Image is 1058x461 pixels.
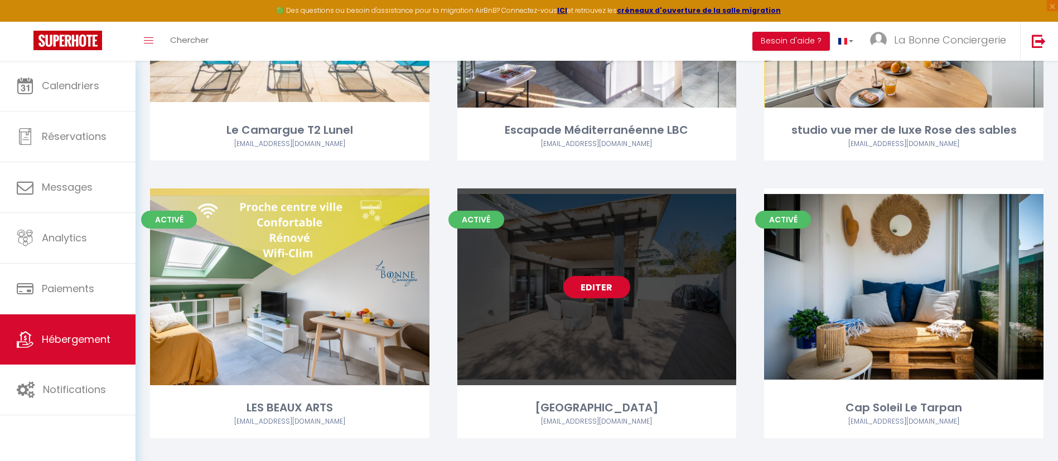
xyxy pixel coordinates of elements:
[150,139,429,149] div: Airbnb
[141,211,197,229] span: Activé
[1032,34,1046,48] img: logout
[9,4,42,38] button: Ouvrir le widget de chat LiveChat
[42,231,87,245] span: Analytics
[150,416,429,427] div: Airbnb
[170,34,209,46] span: Chercher
[42,180,93,194] span: Messages
[1011,411,1050,453] iframe: Chat
[563,276,630,298] a: Editer
[42,79,99,93] span: Calendriers
[870,32,887,48] img: ...
[457,416,737,427] div: Airbnb
[457,139,737,149] div: Airbnb
[894,33,1006,47] span: La Bonne Conciergerie
[162,22,217,61] a: Chercher
[43,382,106,396] span: Notifications
[617,6,781,15] a: créneaux d'ouverture de la salle migration
[457,399,737,416] div: [GEOGRAPHIC_DATA]
[33,31,102,50] img: Super Booking
[862,22,1020,61] a: ... La Bonne Conciergerie
[150,399,429,416] div: LES BEAUX ARTS
[764,399,1043,416] div: Cap Soleil Le Tarpan
[42,332,110,346] span: Hébergement
[755,211,811,229] span: Activé
[42,129,107,143] span: Réservations
[150,122,429,139] div: Le Camargue T2 Lunel
[764,416,1043,427] div: Airbnb
[42,282,94,295] span: Paiements
[457,122,737,139] div: Escapade Méditerranéenne LBC
[764,139,1043,149] div: Airbnb
[557,6,567,15] a: ICI
[764,122,1043,139] div: studio vue mer de luxe Rose des sables
[752,32,830,51] button: Besoin d'aide ?
[448,211,504,229] span: Activé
